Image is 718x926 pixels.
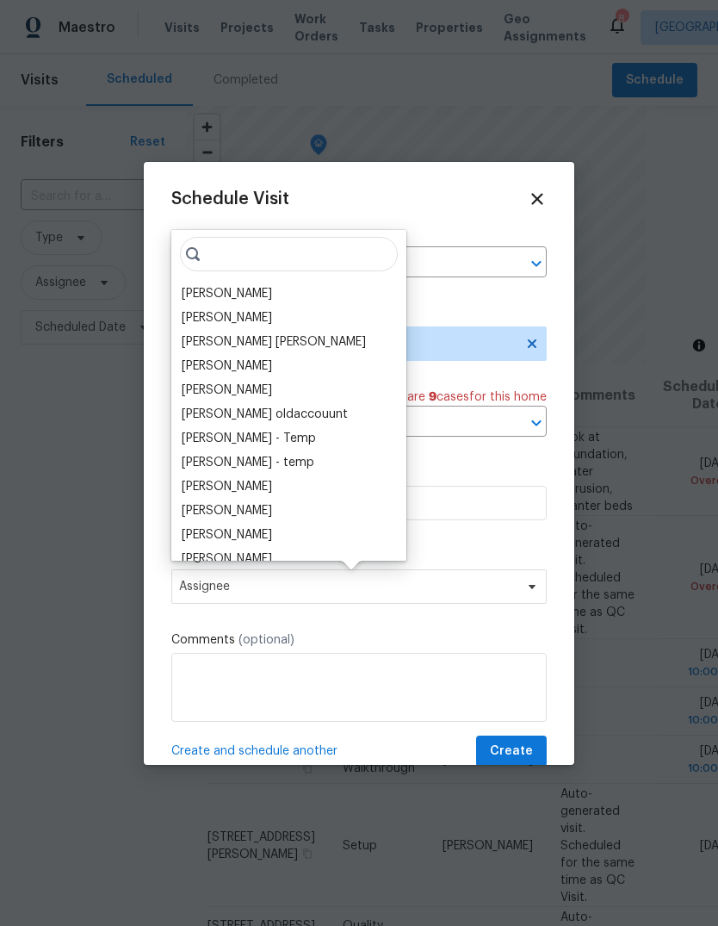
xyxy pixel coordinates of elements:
[182,309,272,326] div: [PERSON_NAME]
[182,454,314,471] div: [PERSON_NAME] - temp
[524,411,548,435] button: Open
[528,190,547,208] span: Close
[182,357,272,375] div: [PERSON_NAME]
[171,190,289,208] span: Schedule Visit
[429,391,436,403] span: 9
[374,388,547,406] span: There are case s for this home
[171,229,547,246] label: Home
[171,631,547,649] label: Comments
[182,430,316,447] div: [PERSON_NAME] - Temp
[182,285,272,302] div: [PERSON_NAME]
[182,526,272,544] div: [PERSON_NAME]
[490,741,533,762] span: Create
[182,382,272,399] div: [PERSON_NAME]
[182,478,272,495] div: [PERSON_NAME]
[524,252,548,276] button: Open
[182,333,366,351] div: [PERSON_NAME] [PERSON_NAME]
[171,743,337,760] span: Create and schedule another
[238,634,294,646] span: (optional)
[179,580,517,594] span: Assignee
[182,406,348,423] div: [PERSON_NAME] oldaccouunt
[182,502,272,519] div: [PERSON_NAME]
[476,736,547,768] button: Create
[182,550,272,568] div: [PERSON_NAME]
